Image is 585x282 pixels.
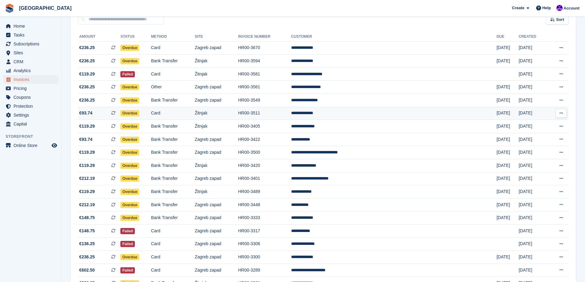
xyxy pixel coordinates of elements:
[151,120,195,133] td: Bank Transfer
[79,214,95,221] span: €148.75
[497,172,519,185] td: [DATE]
[3,111,58,119] a: menu
[120,176,139,182] span: Overdue
[497,211,519,225] td: [DATE]
[519,146,547,159] td: [DATE]
[120,241,135,247] span: Failed
[151,211,195,225] td: Bank Transfer
[497,120,519,133] td: [DATE]
[238,251,291,264] td: HR00-3300
[14,93,50,102] span: Coupons
[542,5,551,11] span: Help
[512,5,524,11] span: Create
[238,225,291,238] td: HR00-3317
[519,32,547,42] th: Created
[556,5,563,11] img: Ivan Gačić
[497,41,519,55] td: [DATE]
[497,198,519,211] td: [DATE]
[120,123,139,129] span: Overdue
[3,48,58,57] a: menu
[17,3,74,13] a: [GEOGRAPHIC_DATA]
[195,68,238,81] td: Žitnjak
[519,264,547,277] td: [DATE]
[497,94,519,107] td: [DATE]
[14,84,50,93] span: Pricing
[79,110,92,116] span: €93.74
[519,211,547,225] td: [DATE]
[6,133,61,140] span: Storefront
[195,185,238,199] td: Žitnjak
[79,175,95,182] span: €212.19
[151,107,195,120] td: Card
[497,81,519,94] td: [DATE]
[238,159,291,172] td: HR00-3420
[497,185,519,199] td: [DATE]
[151,172,195,185] td: Bank Transfer
[79,44,95,51] span: €236.25
[519,185,547,199] td: [DATE]
[195,264,238,277] td: Zagreb zapad
[519,133,547,146] td: [DATE]
[14,40,50,48] span: Subscriptions
[497,32,519,42] th: Due
[3,93,58,102] a: menu
[195,120,238,133] td: Žitnjak
[238,120,291,133] td: HR00-3405
[120,84,139,90] span: Overdue
[238,68,291,81] td: HR00-3581
[519,159,547,172] td: [DATE]
[3,75,58,84] a: menu
[195,94,238,107] td: Zagreb zapad
[79,202,95,208] span: €212.19
[120,228,135,234] span: Failed
[238,211,291,225] td: HR00-3333
[238,146,291,159] td: HR00-3500
[120,254,139,260] span: Overdue
[497,146,519,159] td: [DATE]
[195,81,238,94] td: Zagreb zapad
[238,107,291,120] td: HR00-3511
[79,149,95,156] span: €119.29
[79,97,95,103] span: €236.25
[195,107,238,120] td: Žitnjak
[519,68,547,81] td: [DATE]
[5,4,14,13] img: stora-icon-8386f47178a22dfd0bd8f6a31ec36ba5ce8667c1dd55bd0f319d3a0aa187defe.svg
[195,41,238,55] td: Zagreb zapad
[519,251,547,264] td: [DATE]
[14,75,50,84] span: Invoices
[79,228,95,234] span: €148.75
[151,264,195,277] td: Card
[3,102,58,110] a: menu
[14,66,50,75] span: Analytics
[497,251,519,264] td: [DATE]
[238,41,291,55] td: HR00-3670
[3,40,58,48] a: menu
[519,172,547,185] td: [DATE]
[51,142,58,149] a: Preview store
[195,251,238,264] td: Zagreb zapad
[151,238,195,251] td: Card
[151,41,195,55] td: Card
[3,84,58,93] a: menu
[14,22,50,30] span: Home
[519,198,547,211] td: [DATE]
[564,5,579,11] span: Account
[238,32,291,42] th: Invoice Number
[151,81,195,94] td: Other
[238,94,291,107] td: HR00-3549
[238,55,291,68] td: HR00-3594
[120,137,139,143] span: Overdue
[151,251,195,264] td: Card
[3,141,58,150] a: menu
[120,202,139,208] span: Overdue
[519,94,547,107] td: [DATE]
[195,238,238,251] td: Zagreb zapad
[14,102,50,110] span: Protection
[3,66,58,75] a: menu
[120,110,139,116] span: Overdue
[238,133,291,146] td: HR00-3422
[120,163,139,169] span: Overdue
[195,32,238,42] th: Site
[79,71,95,77] span: €119.29
[556,17,564,23] span: Sort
